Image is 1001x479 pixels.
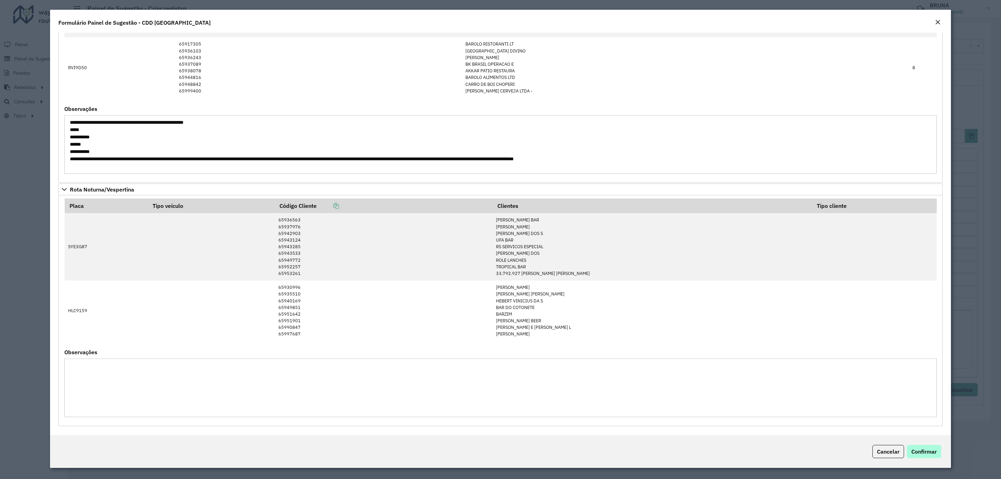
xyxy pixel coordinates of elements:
td: SYE3G87 [65,213,148,280]
span: Confirmar [911,448,937,455]
button: Close [933,18,943,27]
a: Copiar [317,202,339,209]
td: RVI9D50 [65,37,176,98]
a: Rota Noturna/Vespertina [58,184,943,195]
label: Observações [64,105,97,113]
td: 65930996 65935510 65940169 65949851 65951642 65951901 65990847 65997687 [275,281,493,341]
th: Código Cliente [275,198,493,213]
span: Rota Noturna/Vespertina [70,187,134,192]
th: Tipo cliente [812,198,936,213]
td: 65917305 65936103 65936243 65937089 65938078 65944816 65948842 65999400 [176,37,462,98]
em: Fechar [935,19,941,25]
span: Cancelar [877,448,900,455]
td: HLC9159 [65,281,148,341]
th: Placa [65,198,148,213]
button: Cancelar [872,445,904,458]
th: Tipo veículo [148,198,275,213]
label: Observações [64,348,97,356]
td: [PERSON_NAME] BAR [PERSON_NAME] [PERSON_NAME] DOS S UFA BAR RS SERVICOS ESPECIAL [PERSON_NAME] DO... [493,213,812,280]
div: Rota Noturna/Vespertina [58,195,943,426]
td: BAROLO RISTORANTI LT [GEOGRAPHIC_DATA] DIVINO [PERSON_NAME] BK BRASIL OPERACAO E AKKAR PATIO REST... [462,37,909,98]
button: Confirmar [907,445,941,458]
td: 8 [909,37,937,98]
td: [PERSON_NAME] [PERSON_NAME] [PERSON_NAME] HEBERT VINICIUS DA S BAR DO COTONETE BARZIM [PERSON_NAM... [493,281,812,341]
td: 65936563 65937976 65942903 65943124 65943285 65943533 65949772 65952257 65953261 [275,213,493,280]
h4: Formulário Painel de Sugestão - CDD [GEOGRAPHIC_DATA] [58,18,211,27]
th: Clientes [493,198,812,213]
